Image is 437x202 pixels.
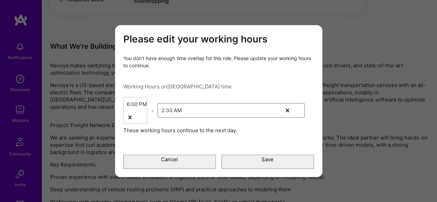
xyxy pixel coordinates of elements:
[123,83,314,90] div: Working Hours on [GEOGRAPHIC_DATA] time
[147,107,158,114] div: -
[139,116,142,119] i: icon Chevron
[123,155,216,169] button: Cancel
[127,100,147,108] div: 6:00 PM
[296,109,300,112] i: icon Chevron
[221,155,314,169] button: Save
[115,25,322,177] div: modal
[123,127,314,134] div: These working hours continue to the next day.
[123,33,314,45] h3: Please edit your working hours
[123,55,314,69] div: You don’t have enough time overlap for this role. Please update your working hours to continue.
[161,107,182,114] div: 2:30 AM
